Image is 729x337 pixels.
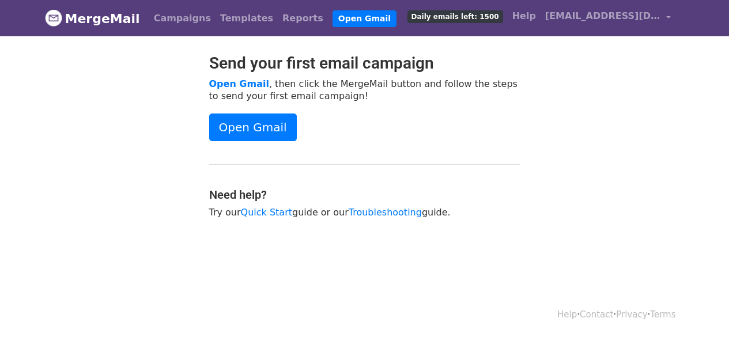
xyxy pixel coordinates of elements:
[216,7,278,30] a: Templates
[45,6,140,31] a: MergeMail
[541,5,675,32] a: [EMAIL_ADDRESS][DOMAIN_NAME]
[616,309,647,320] a: Privacy
[557,309,577,320] a: Help
[209,113,297,141] a: Open Gmail
[209,188,520,202] h4: Need help?
[149,7,216,30] a: Campaigns
[650,309,675,320] a: Terms
[241,207,292,218] a: Quick Start
[545,9,660,23] span: [EMAIL_ADDRESS][DOMAIN_NAME]
[209,206,520,218] p: Try our guide or our guide.
[278,7,328,30] a: Reports
[508,5,541,28] a: Help
[580,309,613,320] a: Contact
[407,10,503,23] span: Daily emails left: 1500
[209,78,269,89] a: Open Gmail
[333,10,396,27] a: Open Gmail
[349,207,422,218] a: Troubleshooting
[403,5,508,28] a: Daily emails left: 1500
[209,54,520,73] h2: Send your first email campaign
[209,78,520,102] p: , then click the MergeMail button and follow the steps to send your first email campaign!
[45,9,62,26] img: MergeMail logo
